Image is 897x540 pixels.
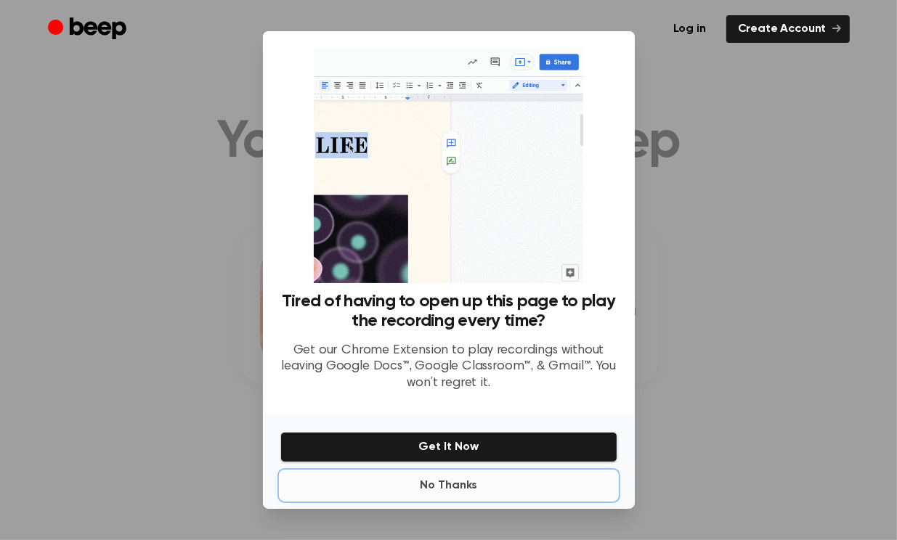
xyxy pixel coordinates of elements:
a: Log in [662,15,718,43]
p: Get our Chrome Extension to play recordings without leaving Google Docs™, Google Classroom™, & Gm... [280,343,617,392]
h3: Tired of having to open up this page to play the recording every time? [280,292,617,331]
a: Beep [48,15,130,44]
img: Beep extension in action [314,49,583,283]
button: No Thanks [280,471,617,500]
a: Create Account [726,15,850,43]
button: Get It Now [280,432,617,462]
